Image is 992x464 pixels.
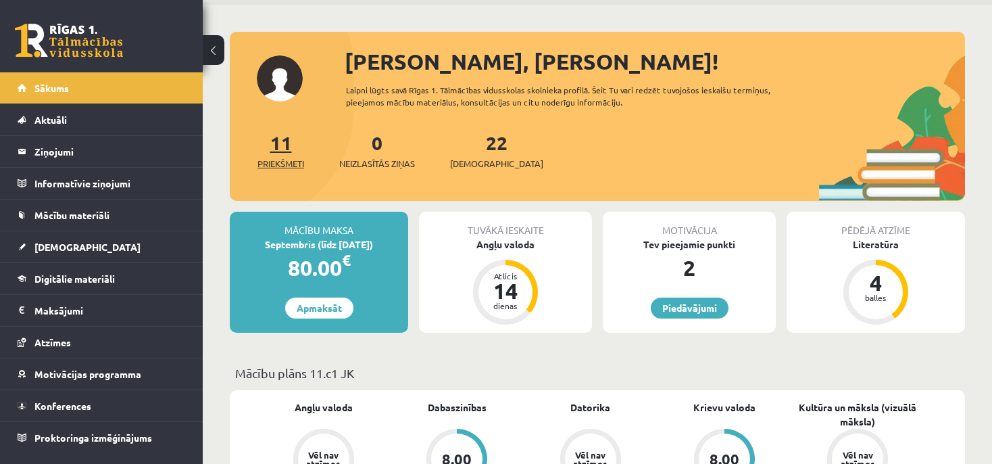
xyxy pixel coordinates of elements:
[18,104,186,135] a: Aktuāli
[342,250,351,270] span: €
[651,298,728,319] a: Piedāvājumi
[15,24,123,57] a: Rīgas 1. Tālmācības vidusskola
[339,131,415,170] a: 0Neizlasītās ziņas
[18,231,186,262] a: [DEMOGRAPHIC_DATA]
[34,241,141,253] span: [DEMOGRAPHIC_DATA]
[235,364,960,382] p: Mācību plāns 11.c1 JK
[339,157,415,170] span: Neizlasītās ziņas
[419,237,592,252] div: Angļu valoda
[18,390,186,421] a: Konferences
[419,212,592,237] div: Tuvākā ieskaite
[18,263,186,294] a: Digitālie materiāli
[428,400,487,415] a: Dabaszinības
[34,209,109,221] span: Mācību materiāli
[450,157,543,170] span: [DEMOGRAPHIC_DATA]
[18,327,186,358] a: Atzīmes
[34,168,186,199] legend: Informatīvie ziņojumi
[18,168,186,199] a: Informatīvie ziņojumi
[570,400,610,415] a: Datorika
[34,336,71,348] span: Atzīmes
[34,273,115,285] span: Digitālie materiāli
[295,400,353,415] a: Angļu valoda
[603,212,776,237] div: Motivācija
[34,400,91,412] span: Konferences
[230,252,408,284] div: 80.00
[34,432,152,444] span: Proktoringa izmēģinājums
[34,295,186,326] legend: Maksājumi
[787,237,965,327] a: Literatūra 4 balles
[450,131,543,170] a: 22[DEMOGRAPHIC_DATA]
[485,302,526,310] div: dienas
[603,252,776,284] div: 2
[345,45,965,78] div: [PERSON_NAME], [PERSON_NAME]!
[855,294,896,302] div: balles
[257,131,304,170] a: 11Priekšmeti
[18,295,186,326] a: Maksājumi
[18,72,186,103] a: Sākums
[346,84,787,108] div: Laipni lūgts savā Rīgas 1. Tālmācības vidusskolas skolnieka profilā. Šeit Tu vari redzēt tuvojošo...
[18,358,186,390] a: Motivācijas programma
[230,212,408,237] div: Mācību maksa
[603,237,776,252] div: Tev pieejamie punkti
[485,272,526,280] div: Atlicis
[419,237,592,327] a: Angļu valoda Atlicis 14 dienas
[257,157,304,170] span: Priekšmeti
[787,212,965,237] div: Pēdējā atzīme
[693,400,755,415] a: Krievu valoda
[34,368,141,380] span: Motivācijas programma
[34,114,67,126] span: Aktuāli
[791,400,924,429] a: Kultūra un māksla (vizuālā māksla)
[787,237,965,252] div: Literatūra
[18,422,186,453] a: Proktoringa izmēģinājums
[18,200,186,231] a: Mācību materiāli
[230,237,408,252] div: Septembris (līdz [DATE])
[485,280,526,302] div: 14
[34,82,69,94] span: Sākums
[855,272,896,294] div: 4
[18,136,186,167] a: Ziņojumi
[285,298,353,319] a: Apmaksāt
[34,136,186,167] legend: Ziņojumi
